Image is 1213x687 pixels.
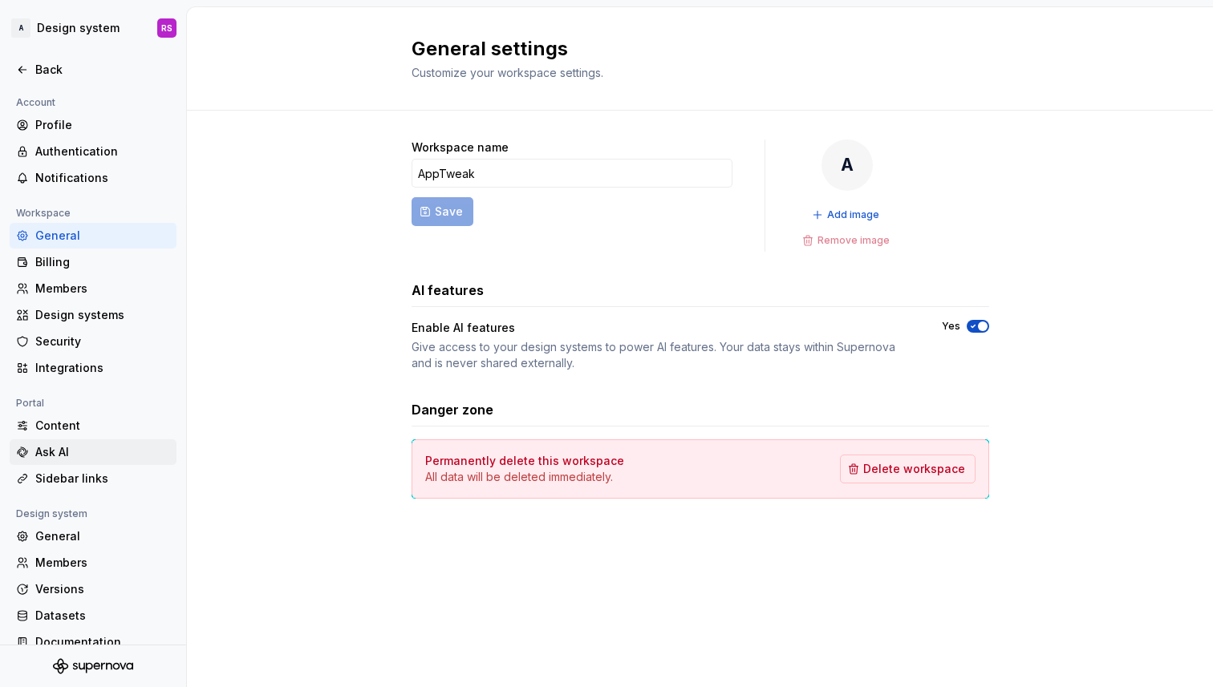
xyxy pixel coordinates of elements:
[10,523,176,549] a: General
[942,320,960,333] label: Yes
[35,528,170,544] div: General
[35,228,170,244] div: General
[37,20,120,36] div: Design system
[161,22,172,34] div: RS
[35,307,170,323] div: Design systems
[10,504,94,523] div: Design system
[35,117,170,133] div: Profile
[840,455,976,483] button: Delete workspace
[863,461,965,477] span: Delete workspace
[412,139,509,156] label: Workspace name
[412,36,970,62] h2: General settings
[10,466,176,491] a: Sidebar links
[10,576,176,602] a: Versions
[3,10,183,46] button: ADesign systemRS
[425,453,624,469] h4: Permanently delete this workspace
[425,469,624,485] p: All data will be deleted immediately.
[35,581,170,597] div: Versions
[10,603,176,628] a: Datasets
[412,281,484,300] h3: AI features
[412,320,913,336] div: Enable AI features
[35,170,170,186] div: Notifications
[35,634,170,650] div: Documentation
[10,204,77,223] div: Workspace
[53,658,133,674] svg: Supernova Logo
[10,249,176,275] a: Billing
[10,276,176,301] a: Members
[10,57,176,83] a: Back
[35,360,170,376] div: Integrations
[807,204,886,226] button: Add image
[35,555,170,571] div: Members
[35,333,170,350] div: Security
[10,165,176,191] a: Notifications
[10,355,176,381] a: Integrations
[412,339,913,371] div: Give access to your design systems to power AI features. Your data stays within Supernova and is ...
[35,254,170,270] div: Billing
[35,418,170,434] div: Content
[822,139,873,191] div: A
[10,394,51,413] div: Portal
[10,329,176,354] a: Security
[35,143,170,160] div: Authentication
[10,112,176,138] a: Profile
[10,223,176,249] a: General
[827,208,879,221] span: Add image
[412,66,603,79] span: Customize your workspace settings.
[10,302,176,328] a: Design systems
[35,444,170,460] div: Ask AI
[11,18,30,38] div: A
[10,93,62,112] div: Account
[412,400,493,419] h3: Danger zone
[10,413,176,438] a: Content
[10,629,176,655] a: Documentation
[10,139,176,164] a: Authentication
[35,608,170,624] div: Datasets
[35,281,170,297] div: Members
[10,550,176,576] a: Members
[35,62,170,78] div: Back
[10,439,176,465] a: Ask AI
[35,471,170,487] div: Sidebar links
